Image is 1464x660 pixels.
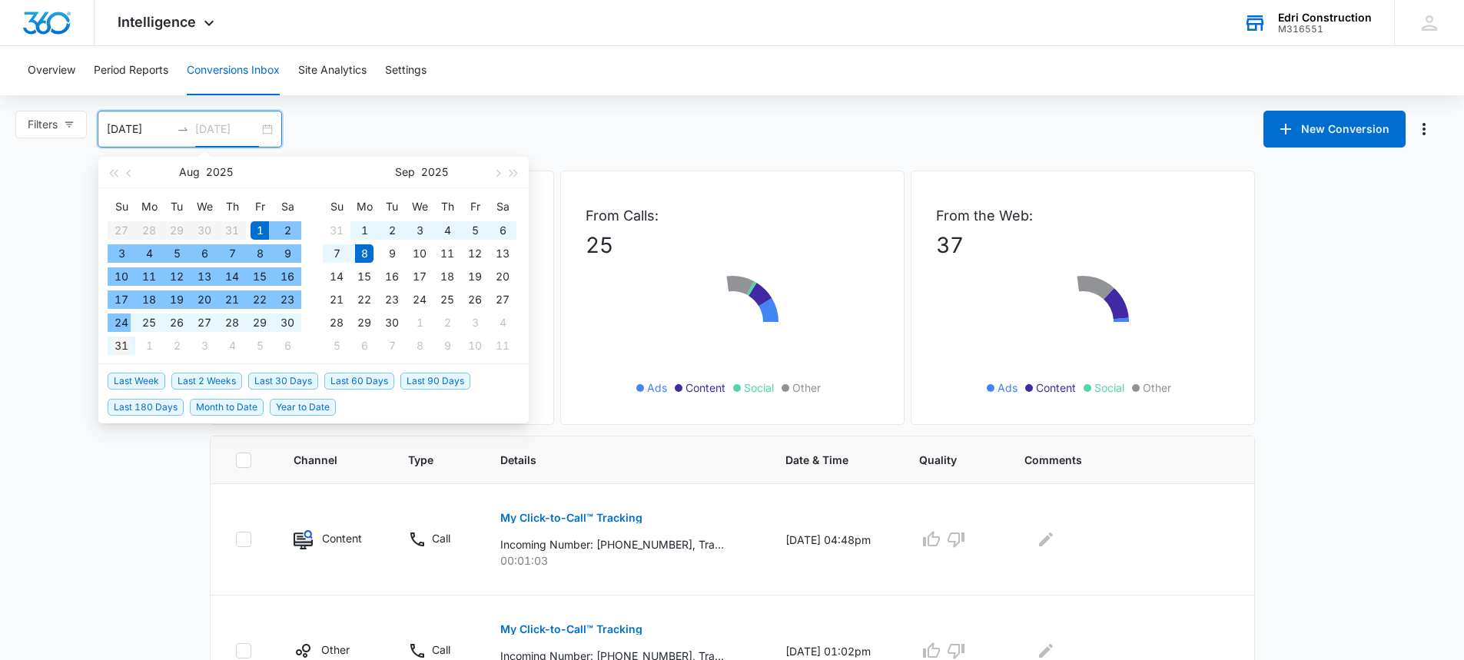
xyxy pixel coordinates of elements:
[919,452,966,468] span: Quality
[190,399,264,416] span: Month to Date
[586,229,879,261] p: 25
[223,313,241,332] div: 28
[489,311,516,334] td: 2025-10-04
[395,157,415,187] button: Sep
[218,265,246,288] td: 2025-08-14
[438,267,456,286] div: 18
[15,111,87,138] button: Filters
[278,244,297,263] div: 9
[323,334,350,357] td: 2025-10-05
[406,265,433,288] td: 2025-09-17
[461,242,489,265] td: 2025-09-12
[767,484,901,595] td: [DATE] 04:48pm
[168,313,186,332] div: 26
[140,290,158,309] div: 18
[406,334,433,357] td: 2025-10-08
[218,242,246,265] td: 2025-08-07
[327,313,346,332] div: 28
[355,244,373,263] div: 8
[500,512,642,523] p: My Click-to-Call™ Tracking
[218,194,246,219] th: Th
[163,265,191,288] td: 2025-08-12
[191,194,218,219] th: We
[647,380,667,396] span: Ads
[179,157,200,187] button: Aug
[274,288,301,311] td: 2025-08-23
[400,373,470,390] span: Last 90 Days
[378,288,406,311] td: 2025-09-23
[321,642,350,658] p: Other
[191,242,218,265] td: 2025-08-06
[466,244,484,263] div: 12
[438,221,456,240] div: 4
[489,242,516,265] td: 2025-09-13
[438,290,456,309] div: 25
[461,288,489,311] td: 2025-09-26
[466,313,484,332] div: 3
[489,194,516,219] th: Sa
[195,121,259,138] input: End date
[500,499,642,536] button: My Click-to-Call™ Tracking
[350,242,378,265] td: 2025-09-08
[112,267,131,286] div: 10
[350,311,378,334] td: 2025-09-29
[274,311,301,334] td: 2025-08-30
[433,194,461,219] th: Th
[461,311,489,334] td: 2025-10-03
[135,242,163,265] td: 2025-08-04
[323,311,350,334] td: 2025-09-28
[383,313,401,332] div: 30
[493,244,512,263] div: 13
[206,157,233,187] button: 2025
[378,311,406,334] td: 2025-09-30
[350,288,378,311] td: 2025-09-22
[108,334,135,357] td: 2025-08-31
[108,194,135,219] th: Su
[218,334,246,357] td: 2025-09-04
[28,116,58,133] span: Filters
[385,46,427,95] button: Settings
[350,265,378,288] td: 2025-09-15
[223,244,241,263] div: 7
[1143,380,1171,396] span: Other
[278,313,297,332] div: 30
[163,288,191,311] td: 2025-08-19
[108,399,184,416] span: Last 180 Days
[350,194,378,219] th: Mo
[493,290,512,309] div: 27
[223,337,241,355] div: 4
[410,290,429,309] div: 24
[94,46,168,95] button: Period Reports
[322,530,362,546] p: Content
[107,121,171,138] input: Start date
[246,334,274,357] td: 2025-09-05
[408,452,441,468] span: Type
[323,194,350,219] th: Su
[378,265,406,288] td: 2025-09-16
[251,221,269,240] div: 1
[493,313,512,332] div: 4
[350,334,378,357] td: 2025-10-06
[223,267,241,286] div: 14
[493,267,512,286] div: 20
[936,229,1230,261] p: 37
[278,221,297,240] div: 2
[466,290,484,309] div: 26
[298,46,367,95] button: Site Analytics
[246,242,274,265] td: 2025-08-08
[140,337,158,355] div: 1
[278,337,297,355] div: 6
[112,244,131,263] div: 3
[323,265,350,288] td: 2025-09-14
[278,290,297,309] div: 23
[294,452,350,468] span: Channel
[246,194,274,219] th: Fr
[135,334,163,357] td: 2025-09-01
[246,311,274,334] td: 2025-08-29
[466,221,484,240] div: 5
[195,267,214,286] div: 13
[327,244,346,263] div: 7
[493,337,512,355] div: 11
[108,265,135,288] td: 2025-08-10
[191,265,218,288] td: 2025-08-13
